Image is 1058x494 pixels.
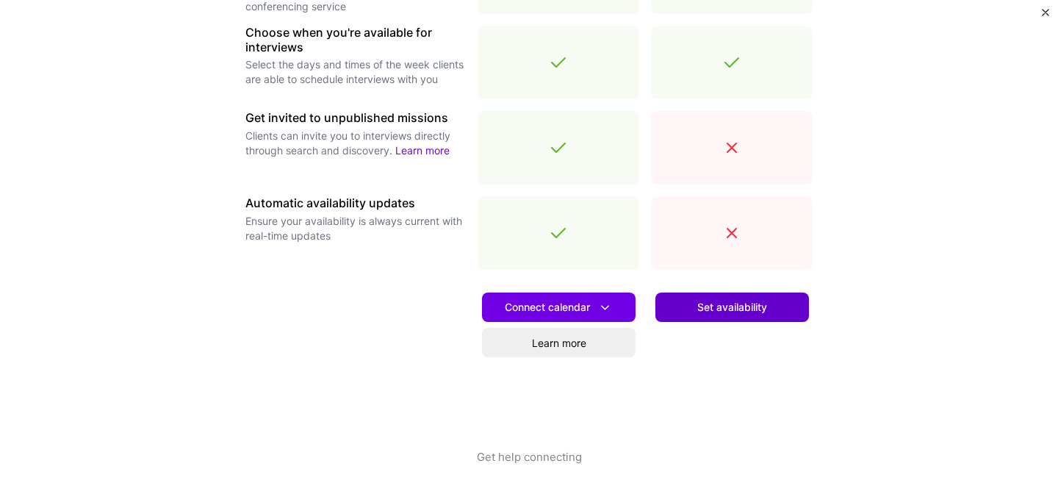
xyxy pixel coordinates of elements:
[655,293,809,322] button: Set availability
[245,57,466,87] p: Select the days and times of the week clients are able to schedule interviews with you
[477,449,582,494] button: Get help connecting
[697,300,767,315] span: Set availability
[482,293,636,322] button: Connect calendar
[245,196,466,210] h3: Automatic availability updates
[245,214,466,243] p: Ensure your availability is always current with real-time updates
[245,26,466,54] h3: Choose when you're available for interviews
[395,144,450,157] a: Learn more
[597,300,613,315] i: icon DownArrowWhite
[482,328,636,357] a: Learn more
[245,111,466,125] h3: Get invited to unpublished missions
[245,129,466,158] p: Clients can invite you to interviews directly through search and discovery.
[505,300,613,315] span: Connect calendar
[1042,9,1049,24] button: Close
